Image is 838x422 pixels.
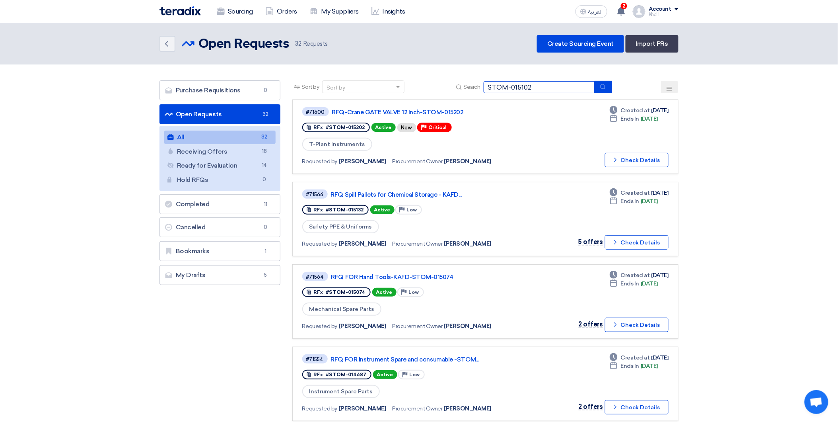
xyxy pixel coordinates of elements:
span: 32 [260,133,269,141]
span: Ends In [621,197,640,205]
div: [DATE] [610,106,669,115]
span: Procurement Owner [393,240,443,248]
div: [DATE] [610,271,669,279]
a: My Drafts5 [159,265,280,285]
div: Account [649,6,671,13]
span: Requested by [302,404,337,413]
button: Check Details [605,235,669,250]
button: Check Details [605,318,669,332]
span: Requested by [302,157,337,166]
a: Import PRs [626,35,679,53]
span: Procurement Owner [393,404,443,413]
span: Ends In [621,362,640,370]
a: RFQ FOR Instrument Spare and consumable -STOM... [331,356,530,363]
span: Created at [621,189,650,197]
span: 2 offers [579,403,603,410]
span: #STOM-014687 [326,372,367,377]
span: Low [410,372,420,377]
a: Hold RFQs [164,173,276,187]
span: T-Plant Instruments [302,138,372,151]
div: #71554 [306,357,324,362]
span: 1 [261,247,270,255]
a: RFQ-Crane GATE VALVE 12 Inch-STOM-015202 [332,109,531,116]
span: [PERSON_NAME] [339,240,386,248]
span: [PERSON_NAME] [444,157,492,166]
span: Created at [621,106,650,115]
span: 2 offers [579,320,603,328]
span: #STOM-015202 [326,125,365,130]
div: Khalil [649,12,679,17]
a: Create Sourcing Event [537,35,624,53]
div: #71564 [306,274,324,279]
span: 0 [260,176,269,184]
div: [DATE] [610,189,669,197]
a: Insights [365,3,412,20]
span: Search [464,83,480,91]
a: Sourcing [210,3,259,20]
div: #71600 [306,109,325,115]
span: Active [370,205,395,214]
span: Procurement Owner [393,157,443,166]
span: Active [373,370,397,379]
a: My Suppliers [303,3,365,20]
span: [PERSON_NAME] [444,322,492,330]
span: 14 [260,161,269,170]
h2: Open Requests [198,36,289,52]
div: [DATE] [610,354,669,362]
span: Procurement Owner [393,322,443,330]
a: Open Requests32 [159,104,280,124]
span: Active [372,288,397,297]
a: Bookmarks1 [159,241,280,261]
span: Sort by [302,83,319,91]
span: [PERSON_NAME] [339,157,386,166]
span: Requests [296,39,328,49]
span: 0 [261,86,270,94]
span: Low [407,207,417,213]
span: Low [409,289,419,295]
a: Purchase Requisitions0 [159,80,280,100]
span: RFx [314,125,323,130]
span: Ends In [621,279,640,288]
span: Created at [621,354,650,362]
span: [PERSON_NAME] [444,404,492,413]
img: Teradix logo [159,6,201,16]
div: [DATE] [610,279,658,288]
span: RFx [314,289,323,295]
span: 11 [261,200,270,208]
div: #71566 [306,192,324,197]
a: RFQ FOR Hand Tools-KAFD-STOM-015074 [331,274,530,281]
a: Cancelled0 [159,217,280,237]
div: [DATE] [610,362,658,370]
div: [DATE] [610,115,658,123]
span: Safety PPE & Uniforms [302,220,379,233]
a: Completed11 [159,194,280,214]
span: Requested by [302,240,337,248]
span: 5 [261,271,270,279]
span: #STOM-015074 [326,289,366,295]
span: 0 [261,223,270,231]
span: العربية [588,9,603,15]
a: Ready for Evaluation [164,159,276,172]
span: Requested by [302,322,337,330]
span: #STOM-015132 [326,207,364,213]
span: 18 [260,147,269,156]
div: Sort by [327,84,345,92]
button: Check Details [605,153,669,167]
span: [PERSON_NAME] [339,404,386,413]
span: Mechanical Spare Parts [302,303,381,316]
a: RFQ Spill Pallets for Chemical Storage - KAFD... [331,191,530,198]
span: Created at [621,271,650,279]
span: Instrument Spare Parts [302,385,380,398]
div: Open chat [805,390,828,414]
a: Receiving Offers [164,145,276,158]
span: RFx [314,372,323,377]
span: Ends In [621,115,640,123]
input: Search by title or reference number [484,81,595,93]
span: 32 [261,110,270,118]
span: Critical [429,125,447,130]
button: Check Details [605,400,669,414]
span: 2 [621,3,627,9]
a: All [164,131,276,144]
span: 32 [296,40,301,47]
img: profile_test.png [633,5,646,18]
